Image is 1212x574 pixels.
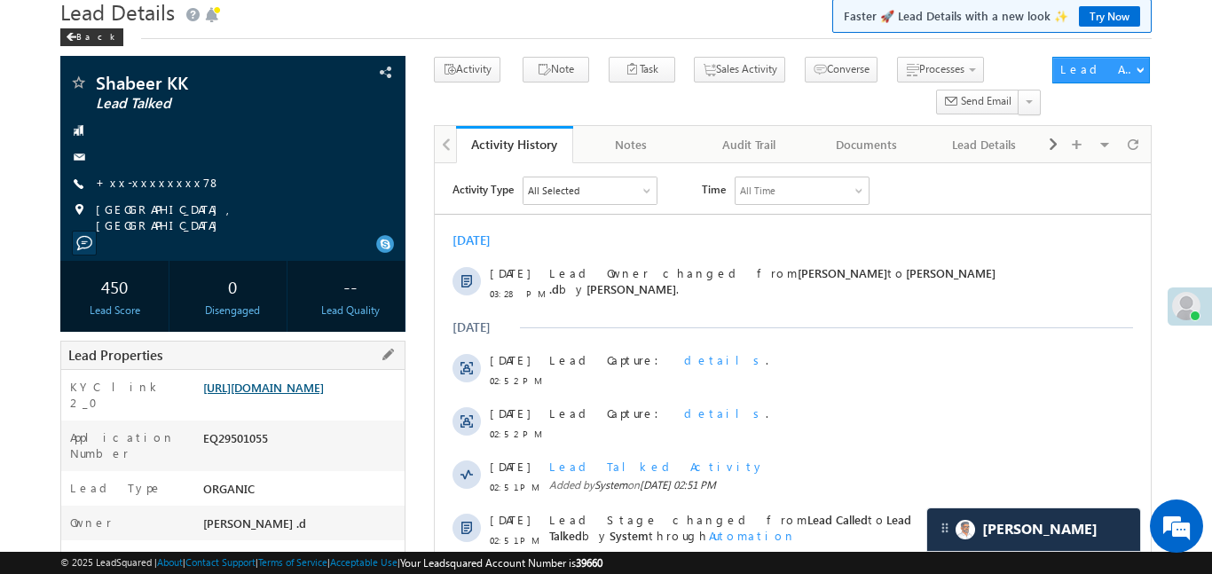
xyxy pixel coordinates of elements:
a: Acceptable Use [330,556,397,568]
span: [DATE] [55,189,95,205]
span: Lead Talked [114,349,476,380]
button: Task [609,57,675,83]
textarea: Type your message and hit 'Enter' [23,164,324,431]
span: Lead Capture: [114,242,235,257]
span: Lead Called [373,349,433,364]
span: [DATE] [55,455,95,471]
div: Lead Actions [1060,61,1136,77]
span: +50 [664,463,689,484]
span: Lead Properties [68,346,162,364]
span: details [249,508,331,523]
span: 02:50 PM [55,476,108,491]
span: Lead Talked [96,95,309,113]
button: Sales Activity [694,57,785,83]
label: Owner [70,515,112,531]
span: Carter [982,521,1098,538]
div: Lead Score [65,303,164,318]
span: Faster 🚀 Lead Details with a new look ✨ [844,7,1140,25]
button: Processes [897,57,984,83]
span: 02:51 PM [55,369,108,385]
span: details [249,189,331,204]
span: Processes [919,62,964,75]
div: Lead Quality [301,303,400,318]
div: Lead Details [940,134,1027,155]
span: 39660 [576,556,602,570]
label: Lead Type [70,480,162,496]
div: EQ29501055 [199,429,405,454]
button: Note [523,57,589,83]
a: Try Now [1079,6,1140,27]
span: System [175,365,214,380]
div: [DATE] [18,156,75,172]
div: [DATE] [18,69,75,85]
div: . [114,189,638,205]
a: Terms of Service [258,556,327,568]
a: +xx-xxxxxxxx78 [96,175,221,190]
span: 03:28 PM [55,122,108,138]
span: Lead Owner changed from to by . [114,102,561,133]
span: Time [267,13,291,40]
span: 02:50 PM [55,422,108,438]
div: Back [60,28,123,46]
button: Activity [434,57,500,83]
span: [GEOGRAPHIC_DATA], [GEOGRAPHIC_DATA] [96,201,374,233]
div: Notes [587,134,674,155]
span: Shabeer KK [96,74,309,91]
span: [DATE] [55,349,95,365]
span: [PERSON_NAME] [152,118,241,133]
span: 01:31 PM [55,529,108,545]
div: Activity History [469,136,560,153]
div: Documents [822,134,909,155]
span: [PERSON_NAME] [363,102,453,117]
span: Lead Talked Activity [114,295,330,311]
div: All Selected [89,14,222,41]
span: System [160,315,193,328]
div: 450 [65,270,164,303]
span: Activity Type [18,13,79,40]
div: ORGANIC [199,480,405,505]
a: Audit Trail [691,126,808,163]
a: Activity History [456,126,573,163]
em: Start Chat [241,446,322,470]
button: Send Email [936,90,1019,115]
span: Lead Stage changed from to by through [114,349,476,380]
div: Minimize live chat window [291,9,334,51]
a: About [157,556,183,568]
label: KYC link 2_0 [70,379,185,411]
span: Lead Capture: [114,189,235,204]
img: d_60004797649_company_0_60004797649 [30,93,75,116]
span: Outbound Call [114,402,269,417]
div: All Time [305,20,341,35]
span: Failed to place a call from [PERSON_NAME] through 08069454360. [114,455,594,486]
span: [DATE] [55,295,95,311]
div: All Selected [93,20,145,35]
span: [DATE] [55,508,95,524]
label: Application Number [70,429,185,461]
a: Lead Details [925,126,1043,163]
span: Added by on [114,314,638,330]
a: Contact Support [185,556,256,568]
button: Lead Actions [1052,57,1150,83]
span: [PERSON_NAME] .d [114,102,561,133]
span: Outbound Call [114,455,269,470]
span: Send Email [961,93,1011,109]
div: . [114,508,638,524]
span: Your Leadsquared Account Number is [400,556,602,570]
div: Disengaged [183,303,282,318]
div: Chat with us now [92,93,298,116]
div: carter-dragCarter[PERSON_NAME] [926,507,1141,552]
span: Automation [274,365,361,380]
a: Back [60,28,132,43]
span: +50 [664,410,689,431]
a: Documents [808,126,925,163]
span: 02:52 PM [55,263,108,279]
span: details [249,242,331,257]
span: 02:51 PM [55,316,108,332]
span: © 2025 LeadSquared | | | | | [60,554,602,571]
span: [DATE] [55,402,95,418]
img: carter-drag [938,521,952,535]
span: [DATE] 02:51 PM [205,315,281,328]
span: [PERSON_NAME] .d [203,515,306,531]
div: . [114,242,638,258]
span: [DATE] [55,242,95,258]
